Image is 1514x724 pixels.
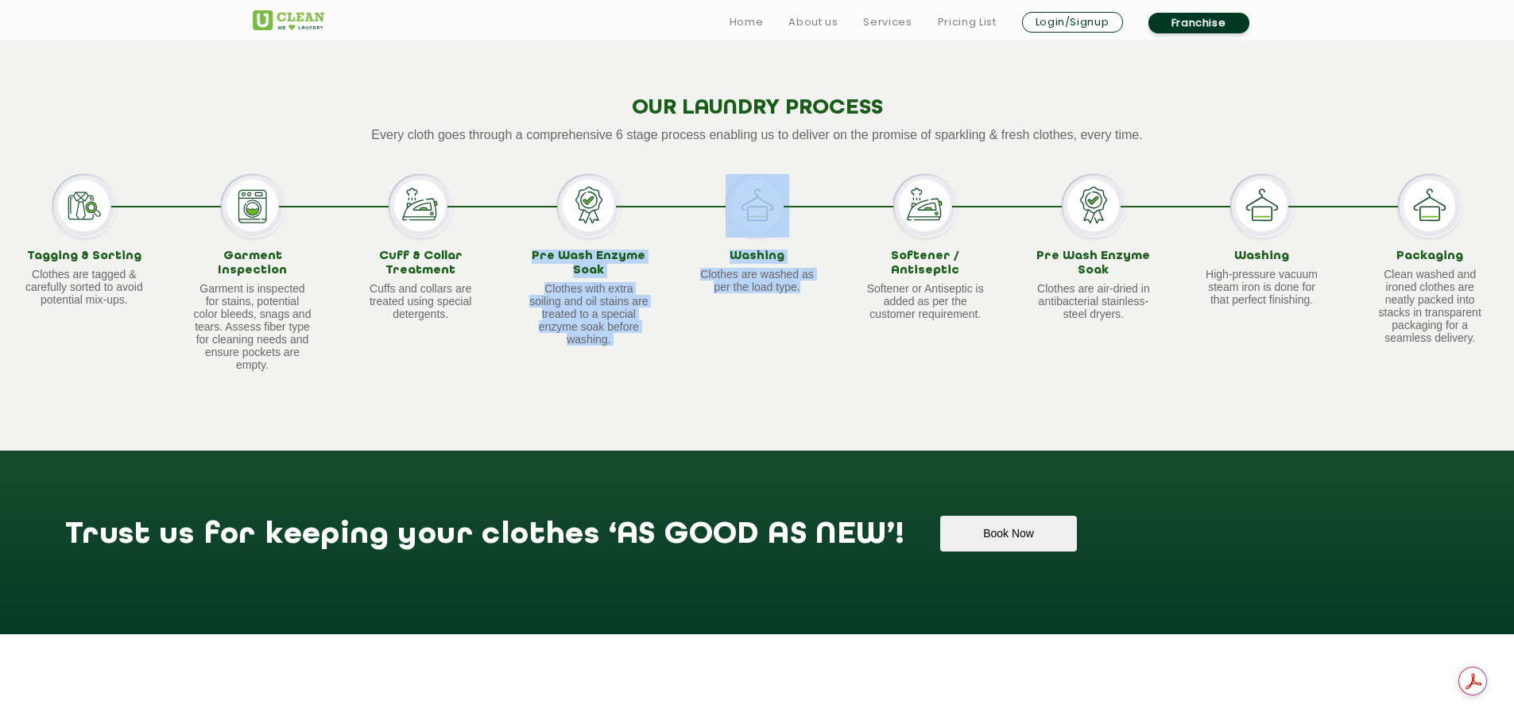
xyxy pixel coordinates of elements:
img: Softener / Antiseptic [893,174,957,238]
a: Franchise [1148,13,1249,33]
img: UClean Laundry and Dry Cleaning [253,10,324,30]
p: Clothes with extra soiling and oil stains are treated to a special enzyme soak before washing. [529,282,649,346]
img: Washing [726,174,789,238]
p: High-pressure vacuum steam iron is done for that perfect finishing. [1202,268,1322,306]
a: Login/Signup [1022,12,1123,33]
p: Clothes are washed as per the load type. [698,268,817,293]
a: About us [788,13,838,32]
p: Clothes are air-dried in antibacterial stainless-steel dryers. [1034,282,1153,320]
h3: Tagging & Sorting [25,250,144,264]
button: Book Now [940,516,1076,552]
h3: Pre Wash Enzyme Soak [529,250,649,277]
p: Clothes are tagged & carefully sorted to avoid potential mix-ups. [25,268,144,306]
h1: Trust us for keeping your clothes ‘AS GOOD AS NEW’! [65,516,904,569]
img: Garment Inspection [221,174,285,238]
h3: Softener / Antiseptic [865,250,985,277]
a: Pricing List [938,13,997,32]
h3: Packaging [1370,250,1489,264]
h3: Washing [1202,250,1322,264]
a: Services [863,13,912,32]
p: Cuffs and collars are treated using special detergents. [361,282,480,320]
img: Cuff & Collar Treatment [389,174,452,238]
a: Home [730,13,764,32]
h3: Garment Inspection [193,250,312,277]
h3: Pre Wash Enzyme Soak [1034,250,1153,277]
img: Tagging & Sorting [52,174,116,238]
p: Softener or Antiseptic is added as per the customer requirement. [865,282,985,320]
img: Pre Wash Enzyme Soak [557,174,621,238]
img: Pre Wash Enzyme Soak [1062,174,1125,238]
p: Clean washed and ironed clothes are neatly packed into stacks in transparent packaging for a seam... [1370,268,1489,344]
img: Washing [1230,174,1294,238]
p: Garment is inspected for stains, potential color bleeds, snags and tears. Assess fiber type for c... [193,282,312,371]
img: Packaging [1398,174,1462,238]
h3: Cuff & Collar Treatment [361,250,480,277]
h3: Washing [698,250,817,264]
